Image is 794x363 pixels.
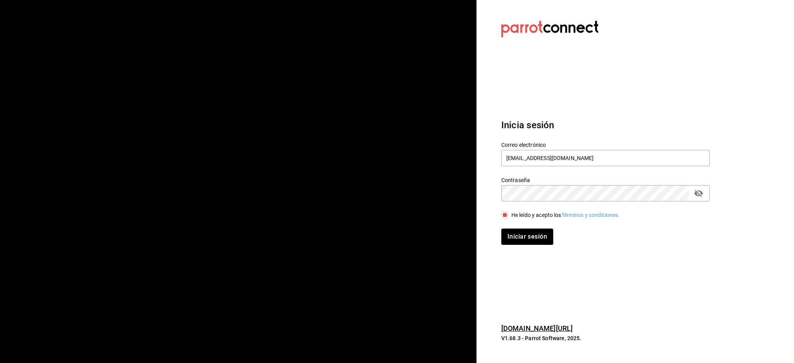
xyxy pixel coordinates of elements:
[692,187,705,200] button: passwordField
[561,212,620,218] a: Términos y condiciones.
[501,142,710,148] label: Correo electrónico
[511,211,620,219] div: He leído y acepto los
[501,177,710,183] label: Contraseña
[501,229,553,245] button: Iniciar sesión
[501,334,710,342] p: V1.68.3 - Parrot Software, 2025.
[501,324,573,332] a: [DOMAIN_NAME][URL]
[501,150,710,166] input: Ingresa tu correo electrónico
[501,118,710,132] h3: Inicia sesión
